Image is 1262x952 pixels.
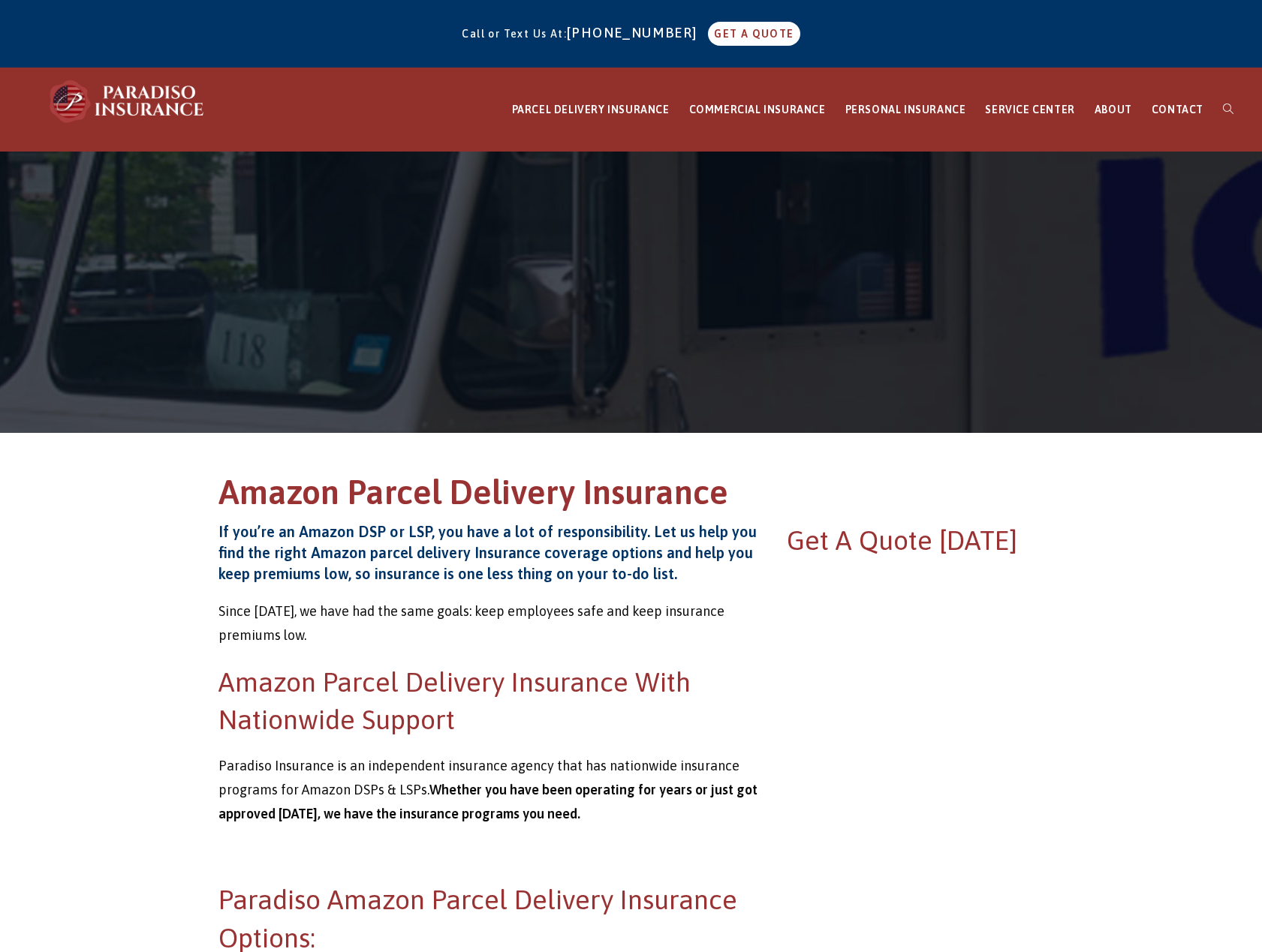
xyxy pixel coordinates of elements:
[787,521,1044,559] h2: Get A Quote [DATE]
[679,68,836,152] a: COMMERCIAL INSURANCE
[512,104,670,116] span: PARCEL DELIVERY INSURANCE
[975,68,1084,152] a: SERVICE CENTER
[1095,104,1132,116] span: ABOUT
[708,22,800,46] a: GET A QUOTE
[985,104,1074,116] span: SERVICE CENTER
[218,754,761,827] p: Paradiso Insurance is an independent insurance agency that has nationwide insurance programs for ...
[845,104,966,116] span: PERSONAL INSURANCE
[218,782,758,821] strong: Whether you have been operating for years or just got approved [DATE], we have the insurance prog...
[45,79,210,124] img: Paradiso Insurance
[689,104,826,116] span: COMMERCIAL INSURANCE
[462,28,567,40] span: Call or Text Us At:
[218,470,1044,522] h1: Amazon Parcel Delivery Insurance
[1085,68,1142,152] a: ABOUT
[218,663,761,739] h2: Amazon Parcel Delivery Insurance With Nationwide Support
[567,25,705,41] a: [PHONE_NUMBER]
[836,68,976,152] a: PERSONAL INSURANCE
[218,599,761,648] p: Since [DATE], we have had the same goals: keep employees safe and keep insurance premiums low.
[1152,104,1203,116] span: CONTACT
[1142,68,1213,152] a: CONTACT
[502,68,679,152] a: PARCEL DELIVERY INSURANCE
[218,523,757,582] strong: If you’re an Amazon DSP or LSP, you have a lot of responsibility. Let us help you find the right ...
